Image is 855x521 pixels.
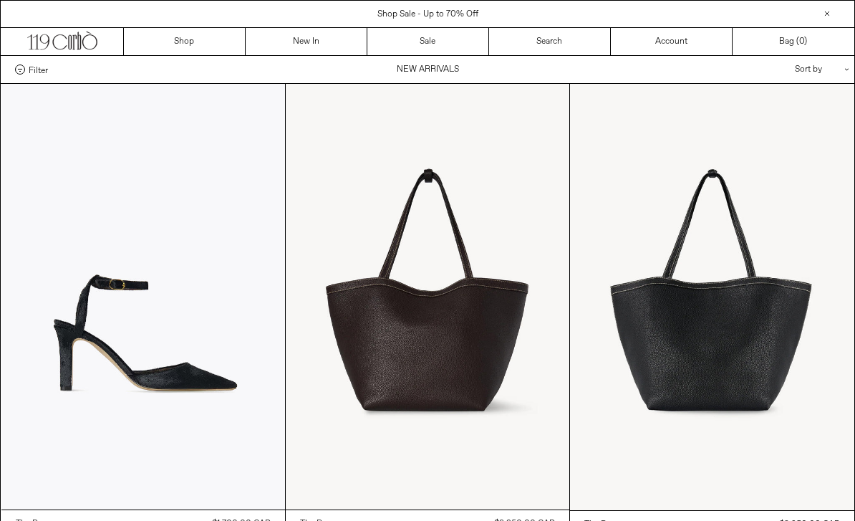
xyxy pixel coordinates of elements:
a: Sale [367,28,489,55]
a: Account [611,28,733,55]
a: Shop [124,28,246,55]
img: The Row Park Tote Three Stitch [286,84,569,510]
div: Sort by [711,56,840,83]
img: The Row Carla Ankle Strap [1,84,285,510]
a: Shop Sale - Up to 70% Off [377,9,478,20]
a: New In [246,28,367,55]
a: Bag () [733,28,854,55]
a: Search [489,28,611,55]
span: Filter [29,64,48,75]
img: The Row Park Tote Three Stitch [570,84,854,510]
span: 0 [799,36,804,47]
span: ) [799,35,807,48]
